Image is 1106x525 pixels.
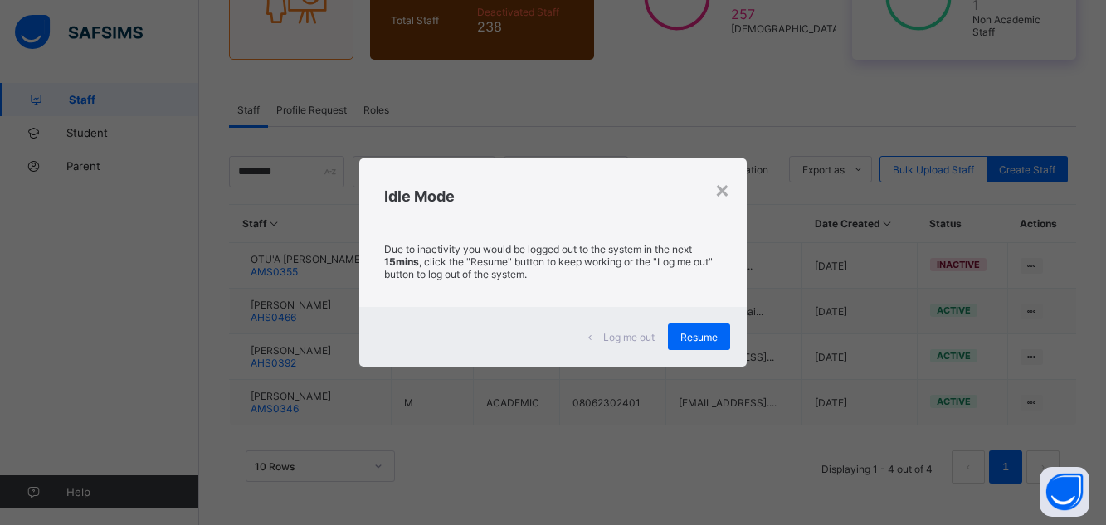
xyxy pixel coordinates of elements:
[1040,467,1089,517] button: Open asap
[603,331,655,343] span: Log me out
[714,175,730,203] div: ×
[384,187,722,205] h2: Idle Mode
[384,243,722,280] p: Due to inactivity you would be logged out to the system in the next , click the "Resume" button t...
[384,255,419,268] strong: 15mins
[680,331,718,343] span: Resume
